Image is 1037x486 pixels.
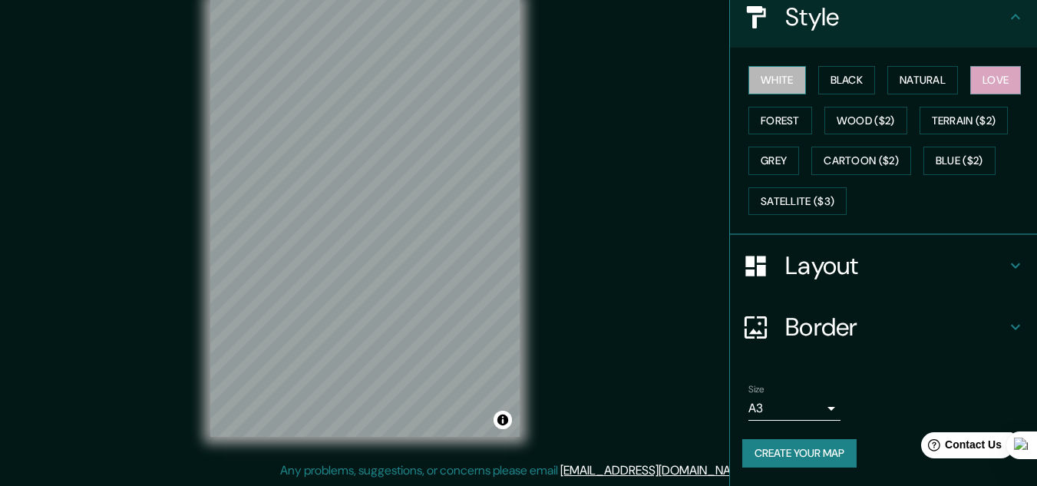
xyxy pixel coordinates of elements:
[818,66,876,94] button: Black
[923,147,996,175] button: Blue ($2)
[730,235,1037,296] div: Layout
[920,107,1009,135] button: Terrain ($2)
[824,107,907,135] button: Wood ($2)
[494,411,512,429] button: Toggle attribution
[748,66,806,94] button: White
[970,66,1021,94] button: Love
[280,461,752,480] p: Any problems, suggestions, or concerns please email .
[748,147,799,175] button: Grey
[785,312,1006,342] h4: Border
[748,383,765,396] label: Size
[730,296,1037,358] div: Border
[748,187,847,216] button: Satellite ($3)
[748,107,812,135] button: Forest
[748,396,840,421] div: A3
[785,2,1006,32] h4: Style
[900,426,1020,469] iframe: Help widget launcher
[742,439,857,468] button: Create your map
[560,462,750,478] a: [EMAIL_ADDRESS][DOMAIN_NAME]
[785,250,1006,281] h4: Layout
[811,147,911,175] button: Cartoon ($2)
[887,66,958,94] button: Natural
